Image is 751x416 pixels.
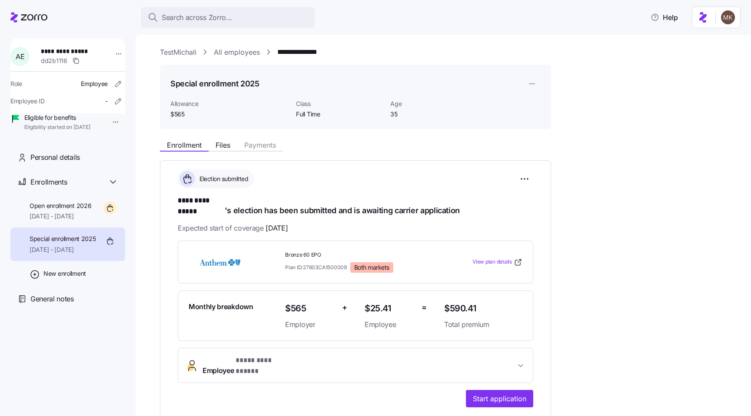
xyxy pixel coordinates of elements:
span: Both markets [354,264,389,271]
span: General notes [30,294,74,304]
span: [DATE] - [DATE] [30,212,91,221]
a: All employees [214,47,260,58]
span: Allowance [170,99,289,108]
img: 5ab780eebedb11a070f00e4a129a1a32 [721,10,735,24]
span: Special enrollment 2025 [30,234,96,243]
span: Eligibility started on [DATE] [24,124,90,131]
span: Help [651,12,678,23]
span: Employee [81,79,108,88]
span: Age [390,99,478,108]
h1: Special enrollment 2025 [170,78,259,89]
span: + [342,301,347,314]
span: Plan ID: 27603CA1500009 [285,264,347,271]
span: Payments [244,142,276,149]
span: Personal details [30,152,80,163]
span: Open enrollment 2026 [30,201,91,210]
span: Employee [365,319,415,330]
h1: 's election has been submitted and is awaiting carrier application [178,195,533,216]
span: Enrollments [30,177,67,188]
span: $565 [285,301,335,316]
span: View plan details [472,258,512,266]
span: A E [16,53,24,60]
span: Employee [203,355,286,376]
span: Enrollment [167,142,202,149]
span: Role [10,79,22,88]
span: Election submitted [197,175,248,183]
span: Full Time [296,110,383,119]
span: dd2b1116 [41,56,67,65]
span: Bronze 60 EPO [285,251,437,259]
span: $25.41 [365,301,415,316]
a: View plan details [472,258,522,267]
span: Search across Zorro... [162,12,232,23]
button: Help [644,9,685,26]
img: Anthem [189,252,251,272]
span: Eligible for benefits [24,113,90,122]
span: $565 [170,110,289,119]
span: New enrollment [43,269,86,278]
span: Expected start of coverage [178,223,288,234]
span: 35 [390,110,478,119]
a: TestMichali [160,47,196,58]
button: Start application [466,390,533,407]
span: Monthly breakdown [189,301,253,312]
span: Class [296,99,383,108]
span: = [422,301,427,314]
span: Employer [285,319,335,330]
span: - [105,97,108,106]
span: Start application [473,393,526,404]
span: Files [216,142,230,149]
button: Search across Zorro... [141,7,315,28]
span: Total premium [444,319,522,330]
span: $590.41 [444,301,522,316]
span: [DATE] [266,223,288,234]
span: Employee ID [10,97,45,106]
span: [DATE] - [DATE] [30,245,96,254]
